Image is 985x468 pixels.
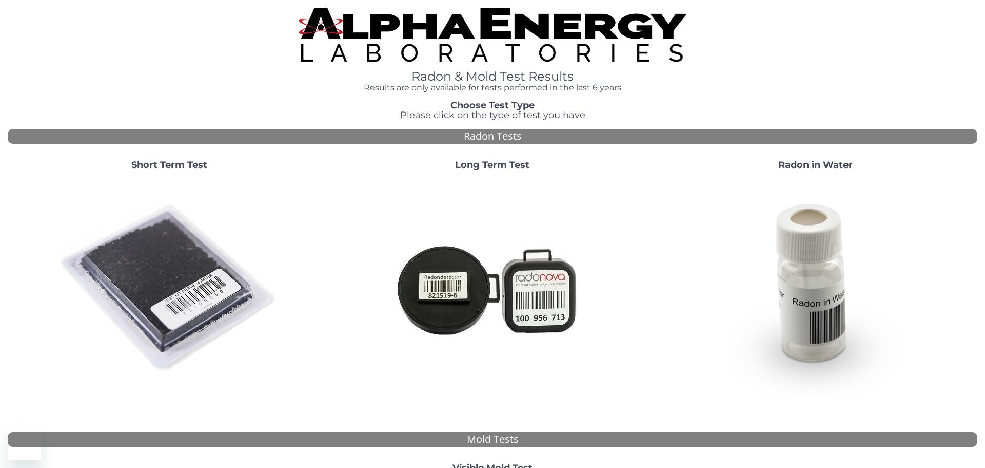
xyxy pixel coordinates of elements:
img: ShortTerm.jpg [59,178,280,399]
strong: Choose Test Type [450,100,535,111]
strong: Radon in Water [778,159,853,171]
iframe: Button to launch messaging window [8,427,41,460]
strong: Long Term Test [455,159,529,171]
h1: Radon & Mold Test Results [299,70,686,83]
span: Please click on the type of test you have [400,109,585,121]
strong: Short Term Test [131,159,207,171]
div: Radon Tests [8,129,977,144]
img: TightCrop.jpg [299,8,686,62]
img: RadoninWater.jpg [705,178,926,399]
img: Radtrak2vsRadtrak3.jpg [382,178,603,399]
div: Mold Tests [8,432,977,447]
h4: Results are only available for tests performed in the last 6 years [299,83,686,92]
